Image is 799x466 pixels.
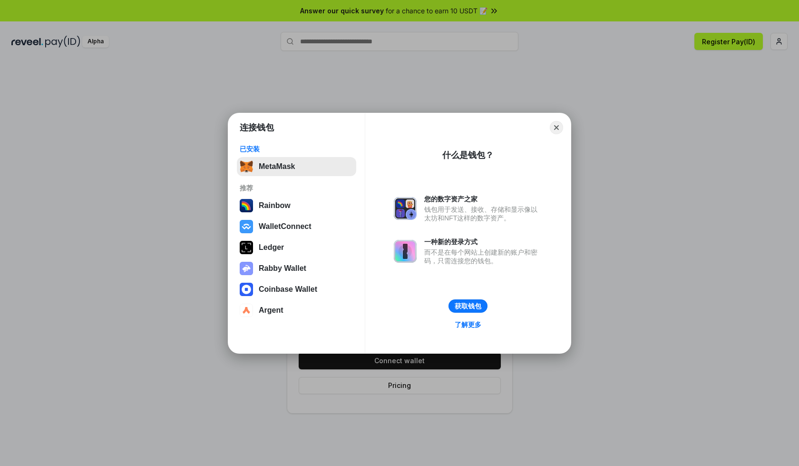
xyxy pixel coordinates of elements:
[240,283,253,296] img: svg+xml,%3Csvg%20width%3D%2228%22%20height%3D%2228%22%20viewBox%3D%220%200%2028%2028%22%20fill%3D...
[240,304,253,317] img: svg+xml,%3Csvg%20width%3D%2228%22%20height%3D%2228%22%20viewBox%3D%220%200%2028%2028%22%20fill%3D...
[259,264,306,273] div: Rabby Wallet
[237,280,356,299] button: Coinbase Wallet
[237,157,356,176] button: MetaMask
[259,306,283,315] div: Argent
[240,199,253,212] img: svg+xml,%3Csvg%20width%3D%22120%22%20height%3D%22120%22%20viewBox%3D%220%200%20120%20120%22%20fil...
[240,184,353,192] div: 推荐
[424,195,542,203] div: 您的数字资产之家
[237,259,356,278] button: Rabby Wallet
[237,238,356,257] button: Ledger
[240,122,274,133] h1: 连接钱包
[240,241,253,254] img: svg+xml,%3Csvg%20xmlns%3D%22http%3A%2F%2Fwww.w3.org%2F2000%2Fsvg%22%20width%3D%2228%22%20height%3...
[455,302,481,310] div: 获取钱包
[237,196,356,215] button: Rainbow
[237,301,356,320] button: Argent
[442,149,494,161] div: 什么是钱包？
[448,299,487,313] button: 获取钱包
[394,240,417,263] img: svg+xml,%3Csvg%20xmlns%3D%22http%3A%2F%2Fwww.w3.org%2F2000%2Fsvg%22%20fill%3D%22none%22%20viewBox...
[237,217,356,236] button: WalletConnect
[394,197,417,220] img: svg+xml,%3Csvg%20xmlns%3D%22http%3A%2F%2Fwww.w3.org%2F2000%2Fsvg%22%20fill%3D%22none%22%20viewBox...
[240,145,353,153] div: 已安装
[240,262,253,275] img: svg+xml,%3Csvg%20xmlns%3D%22http%3A%2F%2Fwww.w3.org%2F2000%2Fsvg%22%20fill%3D%22none%22%20viewBox...
[424,205,542,222] div: 钱包用于发送、接收、存储和显示像以太坊和NFT这样的数字资产。
[259,243,284,252] div: Ledger
[455,320,481,329] div: 了解更多
[259,201,291,210] div: Rainbow
[424,238,542,246] div: 一种新的登录方式
[259,162,295,171] div: MetaMask
[550,121,563,134] button: Close
[240,220,253,233] img: svg+xml,%3Csvg%20width%3D%2228%22%20height%3D%2228%22%20viewBox%3D%220%200%2028%2028%22%20fill%3D...
[259,222,312,231] div: WalletConnect
[424,248,542,265] div: 而不是在每个网站上创建新的账户和密码，只需连接您的钱包。
[259,285,317,294] div: Coinbase Wallet
[240,160,253,173] img: svg+xml,%3Csvg%20fill%3D%22none%22%20height%3D%2233%22%20viewBox%3D%220%200%2035%2033%22%20width%...
[449,318,487,331] a: 了解更多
